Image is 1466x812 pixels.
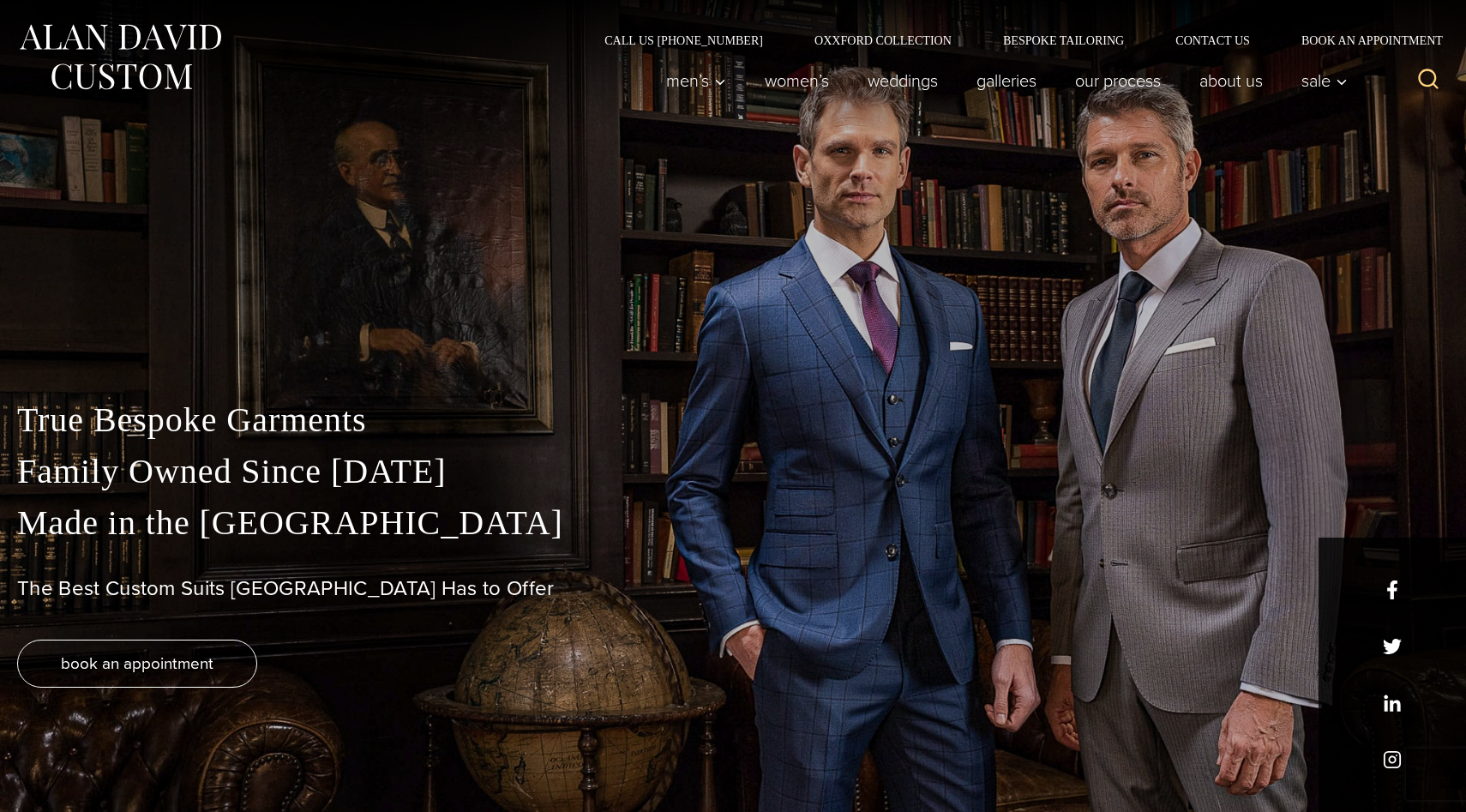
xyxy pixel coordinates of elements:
a: Book an Appointment [1276,34,1449,46]
span: Men’s [666,72,726,89]
img: Alan David Custom [17,19,223,95]
h1: The Best Custom Suits [GEOGRAPHIC_DATA] Has to Offer [17,576,1449,601]
a: Call Us [PHONE_NUMBER] [579,34,789,46]
a: About Us [1181,63,1283,98]
span: book an appointment [61,651,213,676]
a: book an appointment [17,640,257,688]
nav: Secondary Navigation [579,34,1449,46]
a: weddings [849,63,958,98]
a: Oxxford Collection [789,34,977,46]
a: Contact Us [1150,34,1276,46]
a: Women’s [746,63,849,98]
a: Bespoke Tailoring [977,34,1150,46]
span: Sale [1301,72,1348,89]
nav: Primary Navigation [647,63,1357,98]
p: True Bespoke Garments Family Owned Since [DATE] Made in the [GEOGRAPHIC_DATA] [17,394,1449,549]
a: Galleries [958,63,1056,98]
a: Our Process [1056,63,1181,98]
button: View Search Form [1408,60,1449,101]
